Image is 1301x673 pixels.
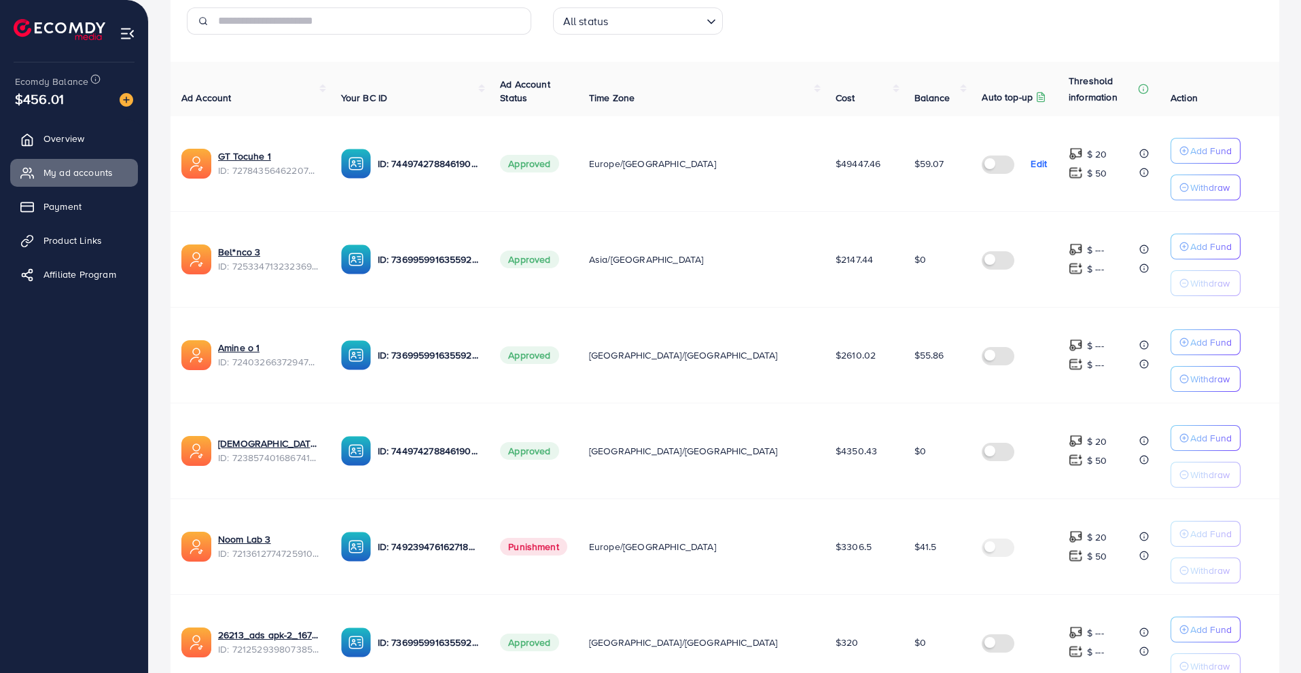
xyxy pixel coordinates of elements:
span: $49447.46 [836,157,880,170]
p: $ 50 [1087,548,1107,564]
div: <span class='underline'>Amine o 1</span></br>7240326637294780417 [218,341,319,369]
span: Ecomdy Balance [15,75,88,88]
span: $456.01 [15,89,64,109]
img: ic-ba-acc.ded83a64.svg [341,340,371,370]
a: Product Links [10,227,138,254]
img: ic-ads-acc.e4c84228.svg [181,627,211,657]
p: ID: 7369959916355928081 [378,634,479,651]
span: Approved [500,155,558,172]
img: ic-ads-acc.e4c84228.svg [181,436,211,466]
img: top-up amount [1069,147,1083,161]
div: <span class='underline'>Bel*nco 3</span></br>7253347132323692545 [218,245,319,273]
img: top-up amount [1069,434,1083,448]
img: ic-ba-acc.ded83a64.svg [341,436,371,466]
span: Europe/[GEOGRAPHIC_DATA] [589,540,716,553]
button: Withdraw [1171,558,1241,583]
p: $ 50 [1087,165,1107,181]
p: $ 20 [1087,433,1107,450]
span: Ad Account [181,91,232,105]
span: Payment [43,200,82,213]
p: $ --- [1087,261,1104,277]
p: $ --- [1087,242,1104,258]
span: $0 [914,636,926,649]
span: $3306.5 [836,540,872,553]
p: Withdraw [1190,275,1230,291]
a: 26213_ads apk-2_1679298531636 [218,628,319,642]
p: Withdraw [1190,467,1230,483]
p: $ 50 [1087,452,1107,469]
p: Withdraw [1190,562,1230,579]
iframe: Chat [1243,612,1291,663]
p: $ --- [1087,338,1104,354]
span: $0 [914,444,926,458]
img: top-up amount [1069,625,1083,640]
span: [GEOGRAPHIC_DATA]/[GEOGRAPHIC_DATA] [589,444,778,458]
a: Bel*nco 3 [218,245,260,259]
span: ID: 7278435646220746754 [218,164,319,177]
div: <span class='underline'>Noom Lab 3</span></br>7213612774725910530 [218,532,319,560]
span: ID: 7240326637294780417 [218,355,319,369]
span: [GEOGRAPHIC_DATA]/[GEOGRAPHIC_DATA] [589,348,778,362]
span: Approved [500,346,558,364]
p: Add Fund [1190,526,1232,542]
img: ic-ads-acc.e4c84228.svg [181,149,211,179]
img: ic-ba-acc.ded83a64.svg [341,627,371,657]
p: Add Fund [1190,238,1232,255]
span: All status [560,12,611,31]
img: top-up amount [1069,242,1083,257]
span: Affiliate Program [43,268,116,281]
span: Your BC ID [341,91,388,105]
p: Withdraw [1190,179,1230,196]
img: top-up amount [1069,549,1083,563]
p: Withdraw [1190,371,1230,387]
a: Noom Lab 3 [218,532,271,546]
span: Balance [914,91,950,105]
button: Add Fund [1171,234,1241,259]
a: My ad accounts [10,159,138,186]
span: Approved [500,634,558,651]
span: $59.07 [914,157,944,170]
span: Approved [500,251,558,268]
a: Affiliate Program [10,261,138,288]
span: Product Links [43,234,102,247]
p: $ --- [1087,357,1104,373]
p: Edit [1031,156,1047,172]
span: Action [1171,91,1198,105]
span: $55.86 [914,348,944,362]
img: ic-ba-acc.ded83a64.svg [341,244,371,274]
span: Europe/[GEOGRAPHIC_DATA] [589,157,716,170]
span: Time Zone [589,91,635,105]
p: ID: 7449742788461903889 [378,443,479,459]
div: <span class='underline'>26213_ads apk-2_1679298531636</span></br>7212529398073851906 [218,628,319,656]
p: $ --- [1087,625,1104,641]
span: ID: 7212529398073851906 [218,642,319,656]
img: top-up amount [1069,357,1083,371]
a: Amine o 1 [218,341,260,354]
img: top-up amount [1069,338,1083,352]
span: Approved [500,442,558,460]
div: <span class='underline'>Shaitea 3</span></br>7238574016867418113 [218,437,319,465]
img: top-up amount [1069,261,1083,276]
p: ID: 7369959916355928081 [378,347,479,363]
img: ic-ads-acc.e4c84228.svg [181,244,211,274]
button: Add Fund [1171,521,1241,547]
span: $320 [836,636,859,649]
input: Search for option [612,9,700,31]
p: $ 20 [1087,146,1107,162]
img: top-up amount [1069,644,1083,659]
p: ID: 7492394761627189255 [378,539,479,555]
img: top-up amount [1069,453,1083,467]
img: menu [120,26,135,41]
button: Add Fund [1171,425,1241,451]
p: ID: 7369959916355928081 [378,251,479,268]
img: ic-ba-acc.ded83a64.svg [341,532,371,562]
span: ID: 7238574016867418113 [218,451,319,465]
span: ID: 7253347132323692545 [218,259,319,273]
span: Cost [836,91,855,105]
img: top-up amount [1069,530,1083,544]
button: Withdraw [1171,175,1241,200]
img: logo [14,19,105,40]
div: <span class='underline'>GT Tocuhe 1</span></br>7278435646220746754 [218,149,319,177]
p: Add Fund [1190,334,1232,350]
